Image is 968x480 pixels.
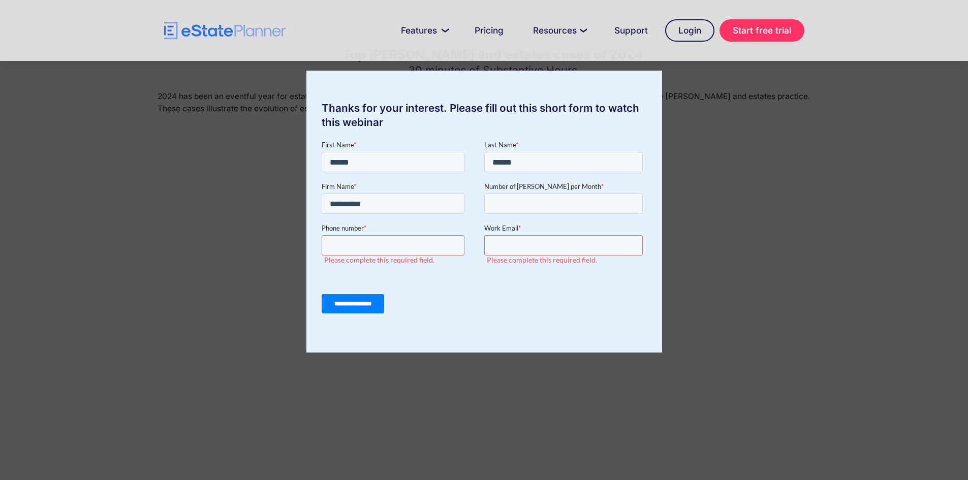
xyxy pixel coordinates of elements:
iframe: Form 0 [322,140,647,322]
a: Features [389,20,457,41]
a: Support [602,20,660,41]
a: Pricing [462,20,516,41]
div: Thanks for your interest. Please fill out this short form to watch this webinar [306,101,662,130]
a: Resources [521,20,597,41]
a: home [164,22,286,40]
a: Start free trial [720,19,804,42]
a: Login [665,19,714,42]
